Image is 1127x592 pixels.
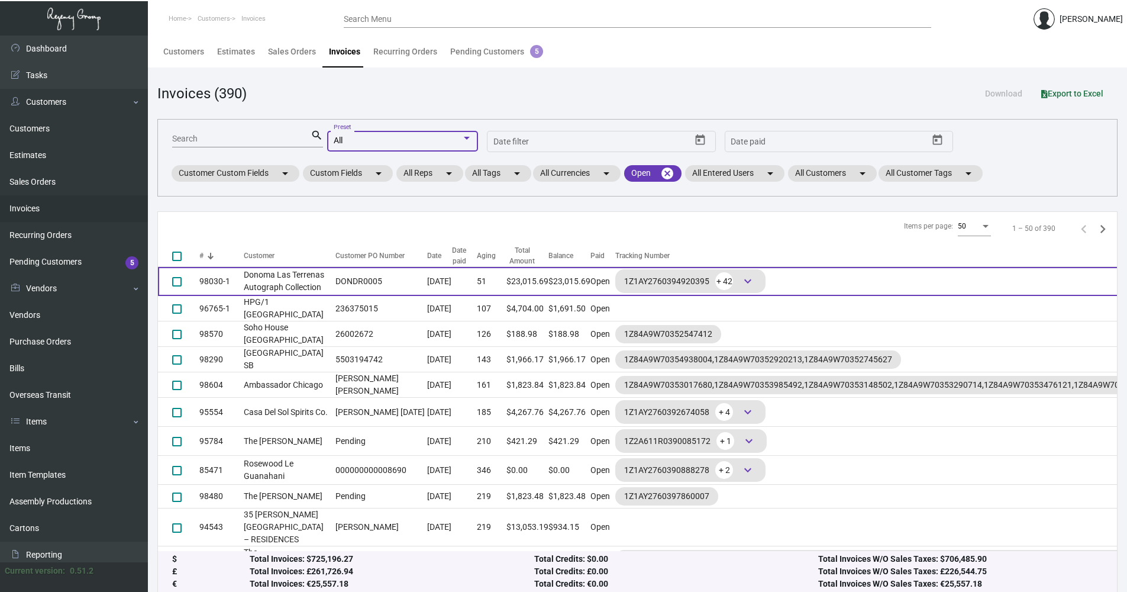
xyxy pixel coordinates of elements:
span: Customers [198,15,230,22]
mat-icon: arrow_drop_down [763,166,777,181]
td: [DATE] [427,427,452,456]
td: 346 [477,456,506,485]
td: The [PERSON_NAME] [244,485,330,509]
td: $188.98 [548,321,590,347]
td: $207.41 [548,546,590,572]
span: + 1 [716,432,734,450]
span: Invoices [241,15,266,22]
mat-chip: Customer Custom Fields [172,165,299,182]
span: keyboard_arrow_down [742,434,756,448]
td: The [GEOGRAPHIC_DATA] [244,546,330,572]
td: Donoma Las Terrenas Autograph Collection [244,267,330,296]
span: + 2 [715,461,733,479]
input: Start date [731,137,767,147]
td: Open [590,321,615,347]
td: $1,823.48 [506,485,548,509]
div: € [172,578,250,591]
td: 35 [PERSON_NAME][GEOGRAPHIC_DATA] – RESIDENCES [244,509,330,546]
div: Total Invoices: £261,726.94 [250,566,534,578]
td: Pending [330,427,427,456]
div: Total Credits: £0.00 [534,566,819,578]
td: DONDR0005 [330,267,427,296]
input: End date [777,137,874,147]
td: $1,691.50 [548,296,590,321]
td: 96765-1 [199,296,244,321]
div: 0.51.2 [70,565,93,577]
td: 126 [477,321,506,347]
td: [DATE] [427,456,452,485]
mat-icon: arrow_drop_down [599,166,613,181]
td: $1,823.84 [548,372,590,398]
td: Open [590,372,615,398]
div: Date [427,250,441,261]
div: Customer [244,250,330,261]
div: # [199,250,204,261]
td: Ambassador Chicago [244,372,330,398]
span: Download [985,89,1022,98]
td: HPG/1 [GEOGRAPHIC_DATA] [244,296,330,321]
span: keyboard_arrow_down [741,463,755,477]
td: $4,267.76 [506,398,548,427]
div: Customer [244,250,275,261]
td: 185 [477,398,506,427]
td: $1,966.17 [548,347,590,372]
td: [DATE] [427,296,452,321]
td: 26002672 [330,321,427,347]
div: Tracking Number [615,250,670,261]
td: 000000000008690 [330,456,427,485]
td: Rosewood Le Guanahani [244,456,330,485]
td: [DATE] [427,509,452,546]
div: Total Invoices W/O Sales Taxes: $706,485.90 [818,554,1103,566]
td: 98030-1 [199,267,244,296]
div: Total Invoices: €25,557.18 [250,578,534,591]
td: 85471 [199,456,244,485]
img: admin@bootstrapmaster.com [1034,8,1055,30]
div: Current version: [5,565,65,577]
div: Customers [163,46,204,58]
div: Total Credits: $0.00 [534,554,819,566]
td: $188.98 [506,321,548,347]
td: 219 [477,546,506,572]
button: Open calendar [690,131,709,150]
td: $1,966.17 [506,347,548,372]
div: Total Invoices W/O Sales Taxes: €25,557.18 [818,578,1103,591]
mat-chip: All Reps [396,165,463,182]
td: [PERSON_NAME] [DATE] [330,398,427,427]
td: 95554 [199,398,244,427]
td: Soho House [GEOGRAPHIC_DATA] [244,321,330,347]
mat-chip: Open [624,165,682,182]
div: Date [427,250,452,261]
td: [DATE] [427,372,452,398]
div: Paid [590,250,605,261]
td: Casa Del Sol Spirits Co. [244,398,330,427]
span: + 4 [715,403,733,421]
td: 107 [477,296,506,321]
button: Export to Excel [1032,83,1113,104]
div: 1Z1AY2760397860007 [624,490,709,503]
div: Total Invoices W/O Sales Taxes: £226,544.75 [818,566,1103,578]
td: 161 [477,372,506,398]
div: Sales Orders [268,46,316,58]
span: Home [169,15,186,22]
mat-icon: arrow_drop_down [510,166,524,181]
td: $0.00 [506,456,548,485]
span: keyboard_arrow_down [741,405,755,419]
div: Total Amount [506,245,538,266]
div: Recurring Orders [373,46,437,58]
mat-icon: arrow_drop_down [855,166,870,181]
td: $421.29 [548,427,590,456]
td: Open [590,509,615,546]
td: 98604 [199,372,244,398]
div: 1Z1AY2760394920395 [624,272,757,290]
td: Open [590,398,615,427]
td: $0.00 [548,456,590,485]
div: Balance [548,250,590,261]
span: + 42 [715,272,733,290]
td: [PERSON_NAME] [PERSON_NAME] [330,372,427,398]
div: 1 – 50 of 390 [1012,223,1055,234]
div: Date paid [452,245,466,266]
td: [DATE] [427,398,452,427]
td: [PERSON_NAME] [330,509,427,546]
div: 1Z1AY2760390888278 [624,461,757,479]
mat-icon: search [311,128,323,143]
